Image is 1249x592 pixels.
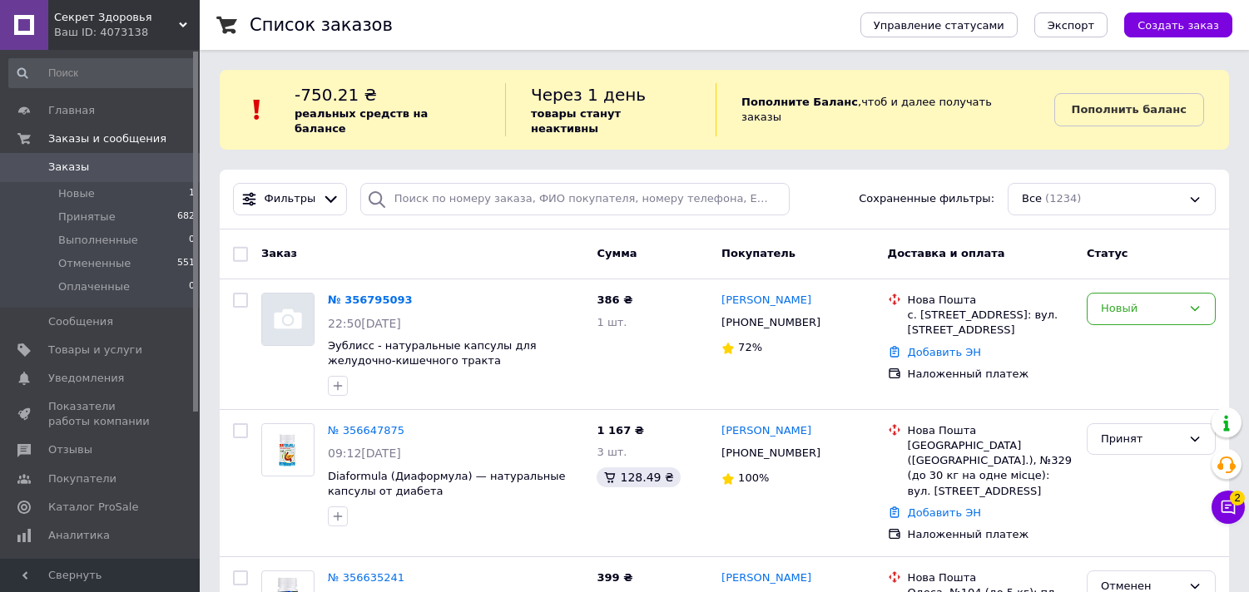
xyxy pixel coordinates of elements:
[261,293,315,346] a: Фото товару
[177,256,195,271] span: 551
[58,186,95,201] span: Новые
[1101,431,1182,448] div: Принят
[721,446,820,459] span: [PHONE_NUMBER]
[58,279,130,294] span: Оплаченные
[177,210,195,224] span: 682
[58,210,116,224] span: Принятые
[48,471,116,486] span: Покупатели
[721,293,811,308] a: [PERSON_NAME]
[1212,491,1245,524] button: Чат с покупателем2
[859,191,994,207] span: Сохраненные фильтры:
[328,424,404,437] a: № 356647875
[1230,491,1245,506] span: 2
[328,470,566,498] a: Diaformula (Диаформула) — натуральные капсулы от диабета
[597,424,643,437] span: 1 167 ₴
[54,25,200,40] div: Ваш ID: 4073138
[597,446,627,458] span: 3 шт.
[741,96,858,108] b: Пополните Баланс
[245,97,270,122] img: :exclamation:
[48,131,166,146] span: Заказы и сообщения
[597,571,632,584] span: 399 ₴
[189,233,195,248] span: 0
[597,247,637,259] span: Сумма
[738,341,762,353] span: 72%
[721,247,795,259] span: Покупатель
[1087,247,1128,259] span: Статус
[908,423,1073,438] div: Нова Пошта
[328,571,404,584] a: № 356635241
[8,58,196,88] input: Поиск
[189,186,195,201] span: 1
[1045,192,1081,205] span: (1234)
[48,556,154,586] span: Инструменты вебмастера и SEO
[295,107,428,135] b: реальных средств на балансе
[716,83,1053,136] div: , чтоб и далее получать заказы
[328,317,401,330] span: 22:50[DATE]
[58,256,131,271] span: Отмененные
[908,293,1073,308] div: Нова Пошта
[1101,300,1182,318] div: Новый
[48,103,95,118] span: Главная
[531,107,621,135] b: товары станут неактивны
[908,367,1073,382] div: Наложенный платеж
[261,247,297,259] span: Заказ
[262,429,314,471] img: Фото товару
[908,308,1073,338] div: с. [STREET_ADDRESS]: вул. [STREET_ADDRESS]
[1124,12,1232,37] button: Создать заказ
[908,506,981,519] a: Добавить ЭН
[1054,93,1204,126] a: Пополнить баланс
[48,399,154,429] span: Показатели работы компании
[250,15,393,35] h1: Список заказов
[58,233,138,248] span: Выполненные
[860,12,1018,37] button: Управление статусами
[189,279,195,294] span: 0
[54,10,179,25] span: Секрет Здоровья
[888,247,1005,259] span: Доставка и оплата
[721,570,811,586] a: [PERSON_NAME]
[328,294,413,306] a: № 356795093
[1034,12,1108,37] button: Экспорт
[721,423,811,439] a: [PERSON_NAME]
[262,294,314,345] img: Фото товару
[874,19,1004,32] span: Управление статусами
[1108,18,1232,31] a: Создать заказ
[908,346,981,358] a: Добавить ЭН
[738,471,769,484] span: 100%
[48,500,138,515] span: Каталог ProSale
[721,316,820,328] span: [PHONE_NUMBER]
[48,343,142,358] span: Товары и услуги
[1137,19,1219,32] span: Создать заказ
[328,446,401,460] span: 09:12[DATE]
[597,294,632,306] span: 386 ₴
[48,442,92,457] span: Отзывы
[531,85,646,105] span: Через 1 день
[1022,191,1042,207] span: Все
[265,191,316,207] span: Фильтры
[597,316,627,328] span: 1 шт.
[48,371,124,386] span: Уведомления
[908,527,1073,542] div: Наложенный платеж
[295,85,377,105] span: -750.21 ₴
[597,467,680,487] div: 128.49 ₴
[48,528,110,543] span: Аналитика
[48,314,113,329] span: Сообщения
[48,160,89,175] span: Заказы
[1048,19,1094,32] span: Экспорт
[908,438,1073,499] div: [GEOGRAPHIC_DATA] ([GEOGRAPHIC_DATA].), №329 (до 30 кг на одне місце): вул. [STREET_ADDRESS]
[360,183,790,215] input: Поиск по номеру заказа, ФИО покупателя, номеру телефона, Email, номеру накладной
[328,339,537,368] a: Эублисс - натуральные капсулы для желудочно-кишечного тракта
[908,570,1073,585] div: Нова Пошта
[261,423,315,476] a: Фото товару
[1072,103,1187,116] b: Пополнить баланс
